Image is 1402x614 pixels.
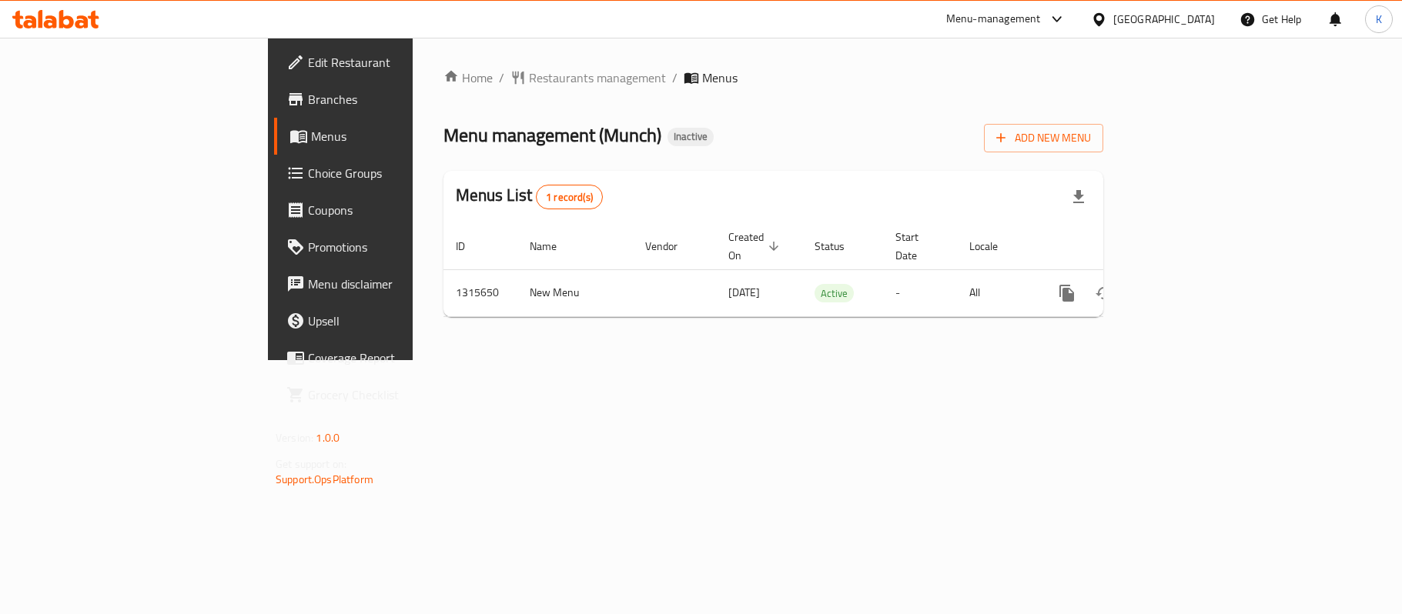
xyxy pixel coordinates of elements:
div: Menu-management [946,10,1041,28]
td: All [957,269,1036,316]
button: Add New Menu [984,124,1103,152]
span: Promotions [308,238,490,256]
span: K [1376,11,1382,28]
td: - [883,269,957,316]
span: Version: [276,428,313,448]
div: Export file [1060,179,1097,215]
span: Menu disclaimer [308,275,490,293]
span: Add New Menu [996,128,1091,148]
span: Coverage Report [308,349,490,367]
a: Menus [274,118,502,155]
a: Coverage Report [274,339,502,376]
a: Grocery Checklist [274,376,502,413]
span: Vendor [645,237,698,255]
span: Menus [311,127,490,145]
a: Menu disclaimer [274,265,502,302]
span: 1.0.0 [316,428,340,448]
li: / [672,68,678,87]
a: Support.OpsPlatform [276,469,373,489]
span: Restaurants management [529,68,666,87]
button: more [1049,275,1086,312]
h2: Menus List [456,184,603,209]
span: Menus [702,68,738,87]
span: Get support on: [276,454,346,474]
a: Branches [274,81,502,118]
a: Promotions [274,229,502,265]
span: Active [815,285,854,302]
td: New Menu [517,269,633,316]
span: Grocery Checklist [308,385,490,404]
span: Name [530,237,577,255]
a: Restaurants management [510,68,666,87]
span: [DATE] [728,282,760,302]
span: 1 record(s) [537,190,602,205]
span: Choice Groups [308,164,490,182]
nav: breadcrumb [443,68,1103,87]
button: Change Status [1086,275,1123,312]
div: [GEOGRAPHIC_DATA] [1113,11,1215,28]
span: Upsell [308,312,490,330]
span: Created On [728,228,784,265]
div: Inactive [668,128,714,146]
span: Inactive [668,130,714,143]
span: Locale [969,237,1018,255]
span: Start Date [895,228,939,265]
div: Total records count [536,185,603,209]
span: Menu management ( Munch ) [443,118,661,152]
a: Coupons [274,192,502,229]
a: Choice Groups [274,155,502,192]
a: Edit Restaurant [274,44,502,81]
table: enhanced table [443,223,1209,317]
span: Coupons [308,201,490,219]
span: Status [815,237,865,255]
div: Active [815,284,854,302]
th: Actions [1036,223,1209,270]
a: Upsell [274,302,502,339]
span: Branches [308,90,490,108]
span: ID [456,237,485,255]
span: Edit Restaurant [308,53,490,72]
